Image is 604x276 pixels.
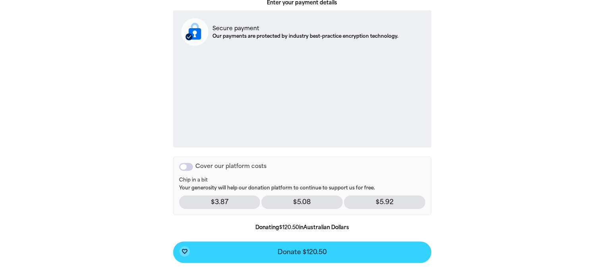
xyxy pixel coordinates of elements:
span: Chip in a bit [179,177,425,183]
p: Our payments are protected by industry best-practice encryption technology. [212,33,398,40]
p: $5.92 [344,195,425,209]
b: $120.50 [279,224,299,230]
p: $5.08 [261,195,343,209]
button: Cover our platform costs [179,163,193,171]
iframe: Secure payment input frame [179,52,425,141]
button: favorite_borderDonate $120.50 [173,241,431,263]
p: Your generosity will help our donation platform to continue to support us for free. [179,177,425,191]
p: Donating in Australian Dollars [173,224,431,232]
p: Secure payment [212,24,398,33]
span: Donate $120.50 [278,249,327,255]
i: favorite_border [181,248,188,255]
p: $3.87 [179,195,261,209]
